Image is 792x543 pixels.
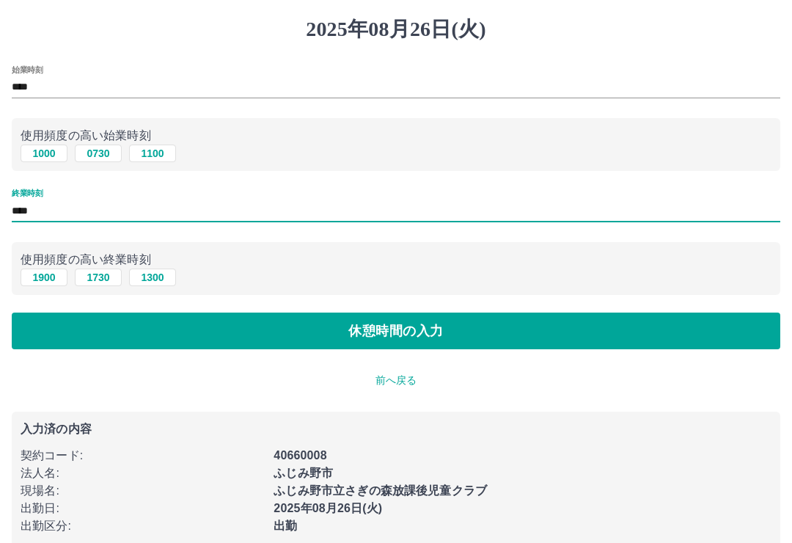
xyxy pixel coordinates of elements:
[21,269,67,286] button: 1900
[129,145,176,162] button: 1100
[12,64,43,75] label: 始業時刻
[21,482,265,500] p: 現場名 :
[12,188,43,199] label: 終業時刻
[21,423,771,435] p: 入力済の内容
[21,145,67,162] button: 1000
[21,517,265,535] p: 出勤区分 :
[129,269,176,286] button: 1300
[21,447,265,464] p: 契約コード :
[21,464,265,482] p: 法人名 :
[21,251,771,269] p: 使用頻度の高い終業時刻
[21,500,265,517] p: 出勤日 :
[12,313,780,349] button: 休憩時間の入力
[274,467,333,479] b: ふじみ野市
[274,449,326,462] b: 40660008
[12,17,780,42] h1: 2025年08月26日(火)
[75,269,122,286] button: 1730
[75,145,122,162] button: 0730
[274,502,382,514] b: 2025年08月26日(火)
[21,127,771,145] p: 使用頻度の高い始業時刻
[12,373,780,388] p: 前へ戻る
[274,520,297,532] b: 出勤
[274,484,487,497] b: ふじみ野市立さぎの森放課後児童クラブ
